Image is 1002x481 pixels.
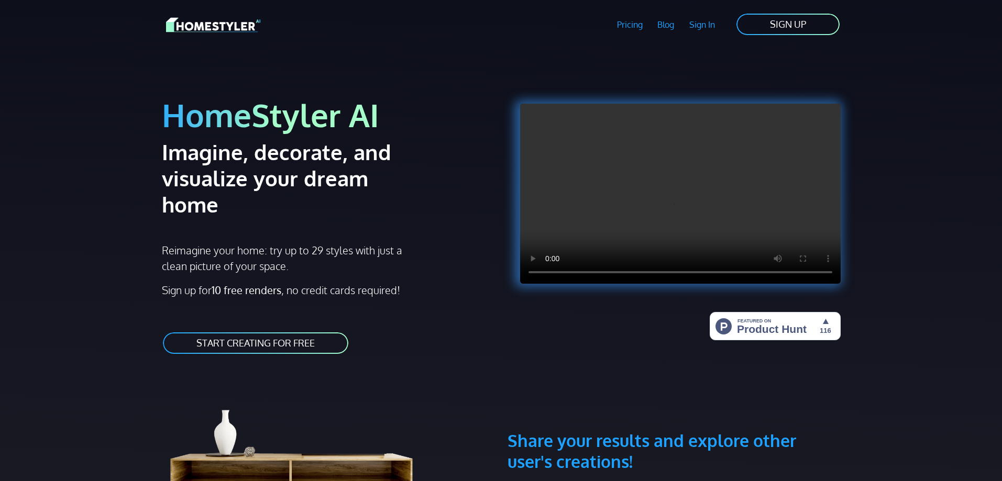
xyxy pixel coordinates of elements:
[162,331,349,355] a: START CREATING FOR FREE
[162,95,495,135] h1: HomeStyler AI
[162,139,428,217] h2: Imagine, decorate, and visualize your dream home
[682,13,723,37] a: Sign In
[710,312,841,340] img: HomeStyler AI - Interior Design Made Easy: One Click to Your Dream Home | Product Hunt
[735,13,841,36] a: SIGN UP
[162,242,412,274] p: Reimagine your home: try up to 29 styles with just a clean picture of your space.
[650,13,682,37] a: Blog
[508,380,841,472] h3: Share your results and explore other user's creations!
[609,13,650,37] a: Pricing
[166,16,260,34] img: HomeStyler AI logo
[212,283,281,297] strong: 10 free renders
[162,282,495,298] p: Sign up for , no credit cards required!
